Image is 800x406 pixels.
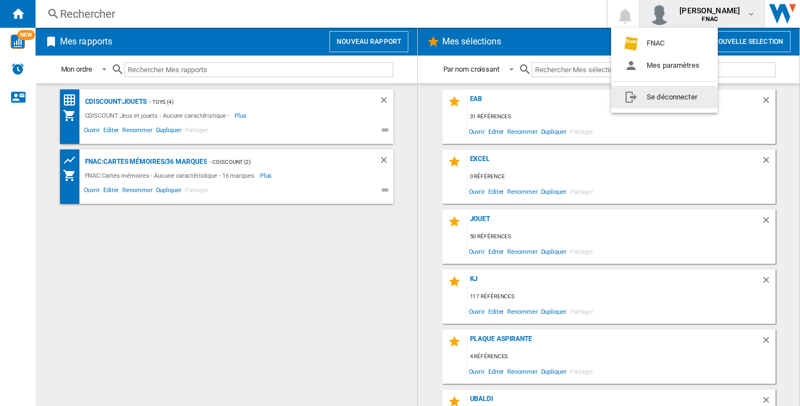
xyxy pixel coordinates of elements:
button: Se déconnecter [611,86,718,108]
button: FNAC [611,32,718,54]
button: Mes paramètres [611,54,718,77]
